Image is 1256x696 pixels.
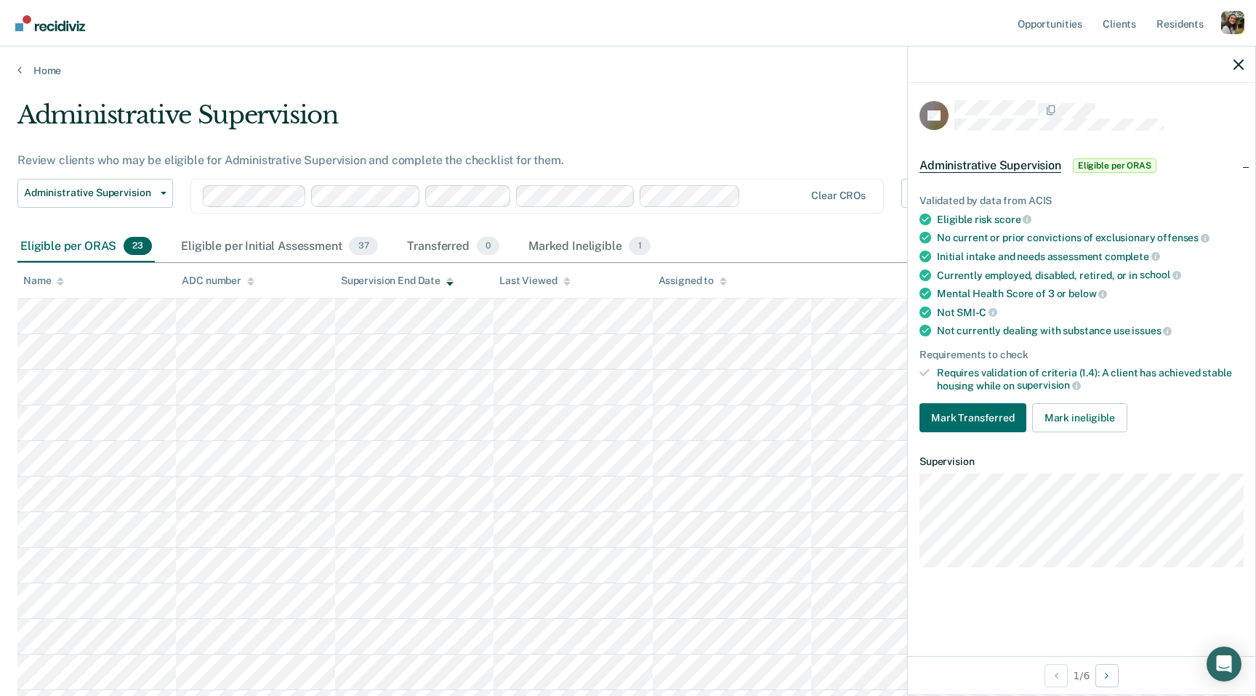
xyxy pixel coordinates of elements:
[957,307,997,318] span: SMI-C
[937,213,1244,226] div: Eligible risk
[937,287,1244,300] div: Mental Health Score of 3 or
[937,269,1244,282] div: Currently employed, disabled, retired, or in
[178,231,380,263] div: Eligible per Initial Assessment
[17,100,959,142] div: Administrative Supervision
[23,275,64,287] div: Name
[341,275,454,287] div: Supervision End Date
[908,142,1255,189] div: Administrative SupervisionEligible per ORAS
[404,231,503,263] div: Transferred
[15,15,85,31] img: Recidiviz
[1132,325,1172,336] span: issues
[919,456,1244,468] dt: Supervision
[124,237,152,256] span: 23
[1221,11,1244,34] button: Profile dropdown button
[349,237,377,256] span: 37
[17,153,959,167] div: Review clients who may be eligible for Administrative Supervision and complete the checklist for ...
[994,214,1031,225] span: score
[629,237,650,256] span: 1
[182,275,254,287] div: ADC number
[919,349,1244,361] div: Requirements to check
[659,275,727,287] div: Assigned to
[811,190,866,202] div: Clear CROs
[1207,647,1241,681] div: Open Intercom Messenger
[1017,379,1081,391] span: supervision
[908,656,1255,695] div: 1 / 6
[1105,251,1160,262] span: complete
[24,187,155,199] span: Administrative Supervision
[499,275,570,287] div: Last Viewed
[17,64,1239,77] a: Home
[1095,664,1119,687] button: Next Opportunity
[1073,158,1156,173] span: Eligible per ORAS
[1140,269,1181,280] span: school
[937,367,1244,392] div: Requires validation of criteria (1.4): A client has achieved stable housing while on
[526,231,653,263] div: Marked Ineligible
[937,250,1244,263] div: Initial intake and needs assessment
[937,231,1244,244] div: No current or prior convictions of exclusionary
[1032,403,1127,432] button: Mark ineligible
[1157,232,1209,243] span: offenses
[1044,664,1068,687] button: Previous Opportunity
[937,306,1244,319] div: Not
[17,231,155,263] div: Eligible per ORAS
[1068,288,1107,299] span: below
[919,195,1244,207] div: Validated by data from ACIS
[937,324,1244,337] div: Not currently dealing with substance use
[477,237,499,256] span: 0
[919,403,1026,432] button: Mark Transferred
[919,158,1061,173] span: Administrative Supervision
